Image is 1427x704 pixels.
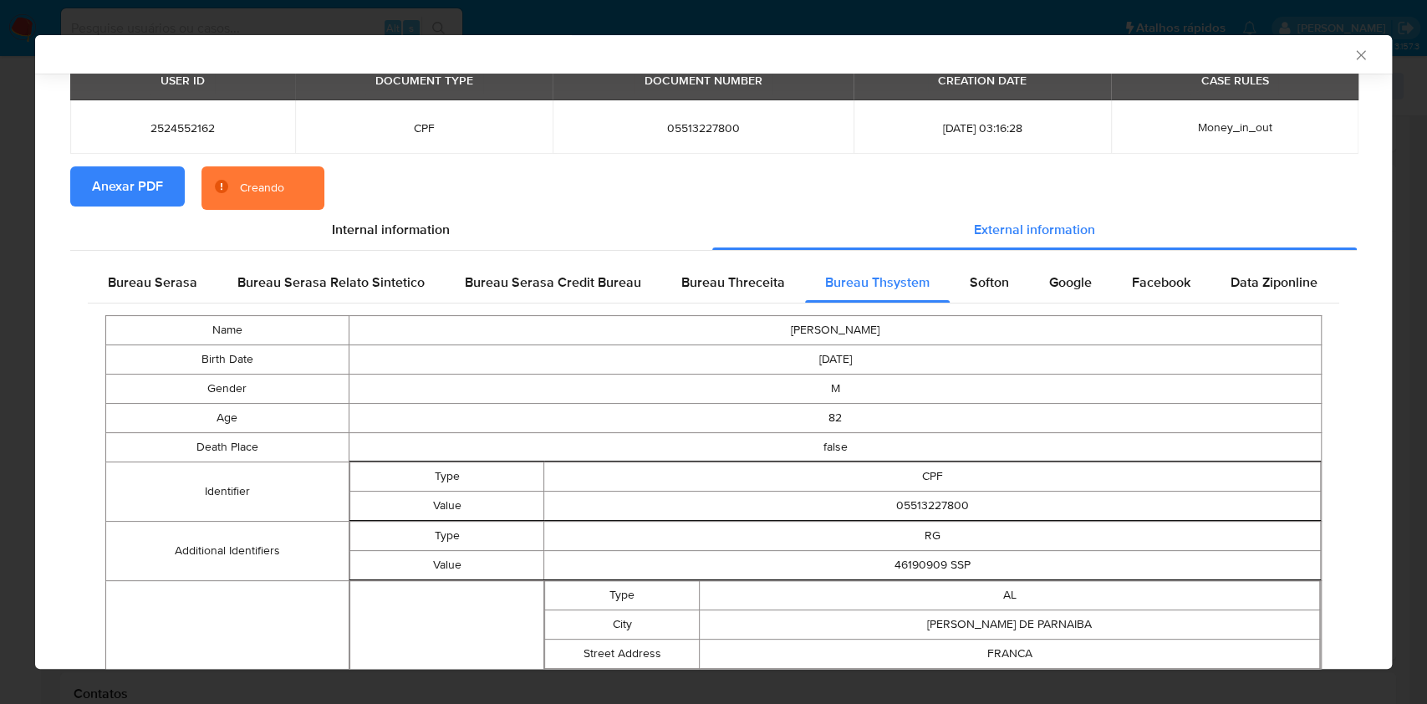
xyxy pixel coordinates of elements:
[1190,66,1278,94] div: CASE RULES
[545,581,700,610] td: Type
[928,66,1037,94] div: CREATION DATE
[874,120,1091,135] span: [DATE] 03:16:28
[237,273,425,292] span: Bureau Serasa Relato Sintetico
[970,273,1009,292] span: Softon
[332,220,450,239] span: Internal information
[240,180,284,196] div: Creando
[106,433,349,462] td: Death Place
[700,669,1320,698] td: 06542010
[700,610,1320,640] td: [PERSON_NAME] DE PARNAIBA
[349,375,1321,404] td: M
[635,66,772,94] div: DOCUMENT NUMBER
[349,462,543,492] td: Type
[315,120,533,135] span: CPF
[1231,273,1317,292] span: Data Ziponline
[544,492,1321,521] td: 05513227800
[1197,119,1272,135] span: Money_in_out
[1132,273,1190,292] span: Facebook
[365,66,483,94] div: DOCUMENT TYPE
[1049,273,1092,292] span: Google
[106,345,349,375] td: Birth Date
[106,522,349,581] td: Additional Identifiers
[545,640,700,669] td: Street Address
[545,669,700,698] td: Postal Code
[349,522,543,551] td: Type
[974,220,1095,239] span: External information
[544,551,1321,580] td: 46190909 SSP
[106,404,349,433] td: Age
[90,120,275,135] span: 2524552162
[681,273,785,292] span: Bureau Threceita
[349,404,1321,433] td: 82
[108,273,197,292] span: Bureau Serasa
[545,610,700,640] td: City
[465,273,641,292] span: Bureau Serasa Credit Bureau
[349,433,1321,462] td: false
[349,316,1321,345] td: [PERSON_NAME]
[88,263,1339,303] div: Detailed external info
[544,462,1321,492] td: CPF
[573,120,833,135] span: 05513227800
[106,462,349,522] td: Identifier
[70,166,185,207] button: Anexar PDF
[150,66,215,94] div: USER ID
[825,273,930,292] span: Bureau Thsystem
[349,551,543,580] td: Value
[349,345,1321,375] td: [DATE]
[92,168,163,205] span: Anexar PDF
[35,35,1392,669] div: closure-recommendation-modal
[349,492,543,521] td: Value
[544,522,1321,551] td: RG
[106,316,349,345] td: Name
[106,375,349,404] td: Gender
[70,210,1357,250] div: Detailed info
[700,581,1320,610] td: AL
[1353,47,1368,62] button: Fechar a janela
[700,640,1320,669] td: FRANCA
